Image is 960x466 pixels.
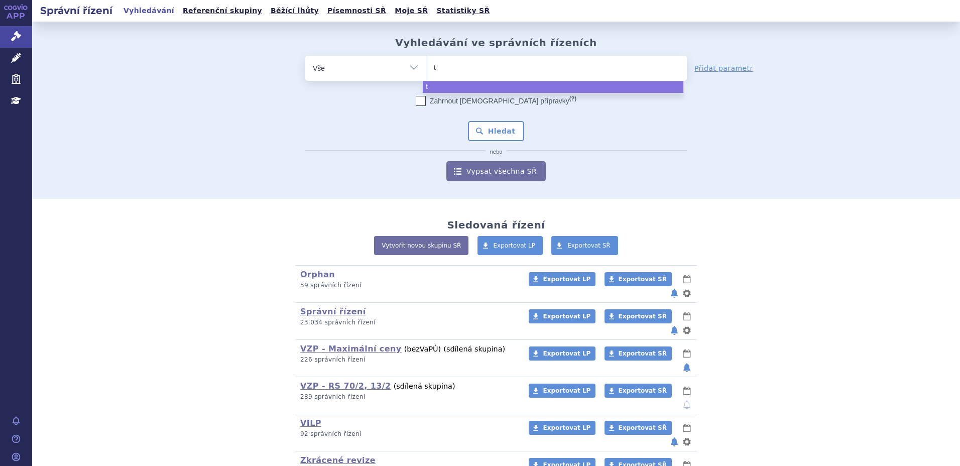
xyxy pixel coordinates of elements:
button: notifikace [682,362,692,374]
a: Exportovat LP [477,236,543,255]
button: lhůty [682,273,692,285]
i: nebo [485,149,508,155]
span: VaPÚ [420,345,438,353]
a: Moje SŘ [392,4,431,18]
button: notifikace [669,436,679,448]
a: Orphan [300,270,335,279]
h2: Sledovaná řízení [447,219,545,231]
span: Exportovat LP [543,313,590,320]
button: notifikace [682,399,692,411]
span: Exportovat SŘ [619,350,667,357]
span: Exportovat LP [494,242,536,249]
button: lhůty [682,385,692,397]
a: Exportovat LP [529,272,595,286]
a: Exportovat SŘ [605,309,672,323]
abbr: (?) [569,95,576,102]
span: Exportovat SŘ [619,424,667,431]
a: VILP [300,418,321,428]
button: nastavení [682,436,692,448]
span: Exportovat SŘ [619,276,667,283]
li: t [423,81,683,93]
span: Exportovat SŘ [619,313,667,320]
a: Exportovat LP [529,421,595,435]
a: Referenční skupiny [180,4,265,18]
p: 23 034 správních řízení [300,318,516,327]
a: Statistiky SŘ [433,4,493,18]
p: 59 správních řízení [300,281,516,290]
span: Exportovat SŘ [567,242,611,249]
button: lhůty [682,422,692,434]
button: nastavení [682,287,692,299]
a: Písemnosti SŘ [324,4,389,18]
p: 289 správních řízení [300,393,516,401]
span: Exportovat LP [543,276,590,283]
a: Správní řízení [300,307,366,316]
a: Exportovat SŘ [605,384,672,398]
a: Exportovat LP [529,346,595,361]
span: (sdílená skupina) [394,382,455,390]
a: Vytvořit novou skupinu SŘ [374,236,468,255]
a: Exportovat LP [529,384,595,398]
button: notifikace [669,324,679,336]
a: VZP - Maximální ceny [300,344,402,354]
span: (bez ) [404,345,441,353]
a: Vypsat všechna SŘ [446,161,546,181]
span: (sdílená skupina) [443,345,505,353]
button: Hledat [468,121,525,141]
a: Zkrácené revize [300,455,376,465]
button: notifikace [669,287,679,299]
span: Exportovat LP [543,424,590,431]
label: Zahrnout [DEMOGRAPHIC_DATA] přípravky [416,96,576,106]
button: lhůty [682,347,692,360]
h2: Vyhledávání ve správních řízeních [395,37,597,49]
p: 226 správních řízení [300,356,516,364]
a: VZP - RS 70/2, 13/2 [300,381,391,391]
span: Exportovat SŘ [619,387,667,394]
button: nastavení [682,324,692,336]
a: Exportovat SŘ [605,272,672,286]
a: Exportovat SŘ [605,421,672,435]
span: Exportovat LP [543,387,590,394]
button: lhůty [682,310,692,322]
h2: Správní řízení [32,4,121,18]
a: Běžící lhůty [268,4,322,18]
a: Exportovat SŘ [605,346,672,361]
a: Exportovat LP [529,309,595,323]
a: Exportovat SŘ [551,236,618,255]
a: Přidat parametr [694,63,753,73]
p: 92 správních řízení [300,430,516,438]
a: Vyhledávání [121,4,177,18]
span: Exportovat LP [543,350,590,357]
